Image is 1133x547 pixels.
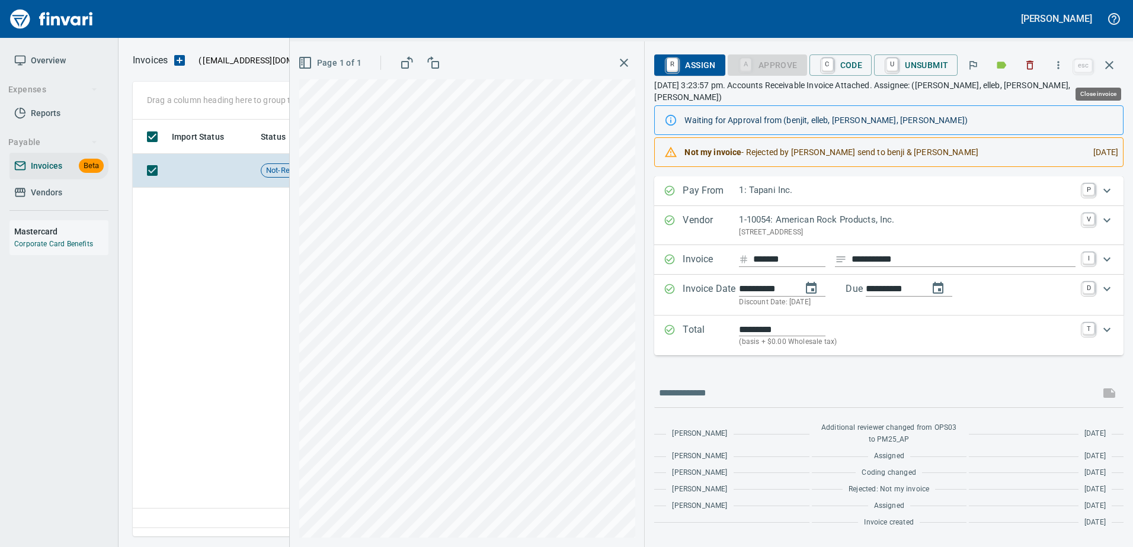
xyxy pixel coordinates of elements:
[683,184,739,199] p: Pay From
[886,58,898,71] a: U
[1084,141,1118,163] div: [DATE]
[818,422,961,446] span: Additional reviewer changed from OPS03 to PM25_AP
[819,55,863,75] span: Code
[654,176,1124,206] div: Expand
[683,252,739,268] p: Invoice
[667,58,678,71] a: R
[683,213,739,238] p: Vendor
[4,131,103,153] button: Payable
[822,58,833,71] a: C
[849,484,929,495] span: Rejected: Not my invoice
[79,159,104,173] span: Beta
[1084,428,1106,440] span: [DATE]
[31,185,62,200] span: Vendors
[1083,213,1094,225] a: V
[739,336,1076,348] p: (basis + $0.00 Wholesale tax)
[874,54,958,76] button: UUnsubmit
[874,500,904,512] span: Assigned
[172,130,239,144] span: Import Status
[14,240,93,248] a: Corporate Card Benefits
[261,130,301,144] span: Status
[654,206,1124,245] div: Expand
[1083,282,1094,294] a: D
[1084,500,1106,512] span: [DATE]
[809,54,872,76] button: CCode
[1084,467,1106,479] span: [DATE]
[884,55,948,75] span: Unsubmit
[683,282,739,308] p: Invoice Date
[1084,484,1106,495] span: [DATE]
[261,165,319,176] span: Not-Reviewed
[672,467,727,479] span: [PERSON_NAME]
[672,451,727,462] span: [PERSON_NAME]
[8,82,98,97] span: Expenses
[846,282,902,296] p: Due
[684,110,1113,131] div: Waiting for Approval from (benjit, elleb, [PERSON_NAME], [PERSON_NAME])
[684,141,1084,163] div: - Rejected by [PERSON_NAME] send to benji & [PERSON_NAME]
[672,500,727,512] span: [PERSON_NAME]
[9,179,108,206] a: Vendors
[4,79,103,101] button: Expenses
[684,147,741,157] strong: Not my invoice
[1017,52,1043,78] button: Discard
[1095,379,1124,407] span: This records your message into the invoice and notifies anyone mentioned
[672,484,727,495] span: [PERSON_NAME]
[739,213,1076,227] p: 1-10054: American Rock Products, Inc.
[9,153,108,179] a: InvoicesBeta
[201,54,338,66] span: [EMAIL_ADDRESS][DOMAIN_NAME]
[1084,451,1106,462] span: [DATE]
[296,52,366,74] button: Page 1 of 1
[7,5,96,33] img: Finvari
[664,55,715,75] span: Assign
[654,316,1124,355] div: Expand
[672,428,727,440] span: [PERSON_NAME]
[1083,252,1094,264] a: I
[862,467,916,479] span: Coding changed
[654,79,1124,103] p: [DATE] 3:23:57 pm. Accounts Receivable Invoice Attached. Assignee: ([PERSON_NAME], elleb, [PERSON...
[739,184,1076,197] p: 1: Tapani Inc.
[133,53,168,67] nav: breadcrumb
[172,130,224,144] span: Import Status
[31,106,60,121] span: Reports
[1083,184,1094,195] a: P
[133,53,168,67] p: Invoices
[835,253,847,265] svg: Invoice description
[14,225,108,238] h6: Mastercard
[960,52,986,78] button: Flag
[654,245,1124,275] div: Expand
[31,159,62,173] span: Invoices
[261,130,286,144] span: Status
[739,227,1076,239] p: [STREET_ADDRESS]
[683,323,739,348] p: Total
[864,517,914,529] span: Invoice created
[191,54,341,66] p: ( )
[168,53,191,67] button: Upload an Invoice
[739,252,748,266] svg: Invoice number
[1083,323,1094,334] a: T
[654,275,1124,316] div: Expand
[1084,517,1106,529] span: [DATE]
[924,274,952,303] button: change due date
[8,135,98,150] span: Payable
[300,56,361,70] span: Page 1 of 1
[988,52,1014,78] button: Labels
[1018,9,1095,28] button: [PERSON_NAME]
[9,47,108,74] a: Overview
[1074,59,1092,72] a: esc
[654,54,725,76] button: RAssign
[874,451,904,462] span: Assigned
[728,59,807,69] div: Coding Required
[797,274,825,303] button: change date
[1021,12,1092,25] h5: [PERSON_NAME]
[9,100,108,127] a: Reports
[31,53,66,68] span: Overview
[739,297,1076,308] p: Discount Date: [DATE]
[147,94,321,106] p: Drag a column heading here to group the table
